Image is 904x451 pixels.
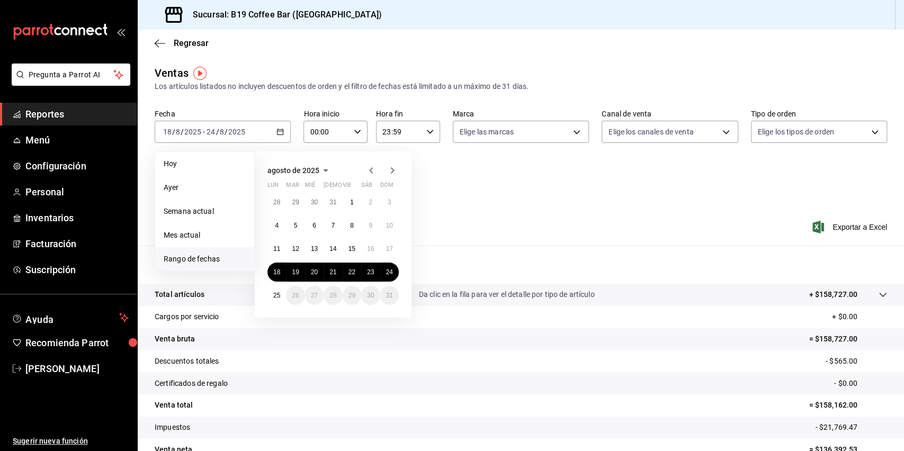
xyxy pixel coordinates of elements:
button: 31 de agosto de 2025 [380,286,399,305]
button: 22 de agosto de 2025 [343,263,361,282]
abbr: 18 de agosto de 2025 [273,268,280,276]
abbr: 14 de agosto de 2025 [329,245,336,252]
span: Menú [25,133,129,147]
button: Exportar a Excel [815,221,887,233]
abbr: 1 de agosto de 2025 [350,199,354,206]
abbr: viernes [343,182,351,193]
button: 9 de agosto de 2025 [361,216,380,235]
abbr: 19 de agosto de 2025 [292,268,299,276]
button: 16 de agosto de 2025 [361,239,380,258]
button: 15 de agosto de 2025 [343,239,361,258]
abbr: 29 de julio de 2025 [292,199,299,206]
button: 26 de agosto de 2025 [286,286,305,305]
abbr: 7 de agosto de 2025 [332,222,335,229]
button: 13 de agosto de 2025 [305,239,324,258]
span: Suscripción [25,263,129,277]
input: -- [206,128,216,136]
span: Ayuda [25,311,115,324]
abbr: 31 de agosto de 2025 [386,292,393,299]
abbr: 27 de agosto de 2025 [311,292,318,299]
span: Recomienda Parrot [25,336,129,350]
button: 20 de agosto de 2025 [305,263,324,282]
button: 1 de agosto de 2025 [343,193,361,212]
button: 29 de agosto de 2025 [343,286,361,305]
p: Certificados de regalo [155,378,228,389]
button: 30 de agosto de 2025 [361,286,380,305]
button: 5 de agosto de 2025 [286,216,305,235]
abbr: 23 de agosto de 2025 [367,268,374,276]
button: 2 de agosto de 2025 [361,193,380,212]
abbr: 8 de agosto de 2025 [350,222,354,229]
label: Hora fin [376,110,440,118]
abbr: miércoles [305,182,315,193]
abbr: 26 de agosto de 2025 [292,292,299,299]
abbr: 12 de agosto de 2025 [292,245,299,252]
p: Total artículos [155,289,204,300]
abbr: 22 de agosto de 2025 [348,268,355,276]
abbr: domingo [380,182,393,193]
p: - $0.00 [834,378,887,389]
button: 24 de agosto de 2025 [380,263,399,282]
span: Semana actual [164,206,246,217]
abbr: 31 de julio de 2025 [329,199,336,206]
button: 28 de agosto de 2025 [324,286,342,305]
span: / [225,128,228,136]
span: Elige las marcas [460,127,514,137]
abbr: 24 de agosto de 2025 [386,268,393,276]
abbr: 5 de agosto de 2025 [294,222,298,229]
abbr: 30 de agosto de 2025 [367,292,374,299]
abbr: 25 de agosto de 2025 [273,292,280,299]
span: Reportes [25,107,129,121]
input: -- [163,128,172,136]
button: 14 de agosto de 2025 [324,239,342,258]
span: Inventarios [25,211,129,225]
input: ---- [228,128,246,136]
span: - [203,128,205,136]
input: -- [175,128,181,136]
abbr: 17 de agosto de 2025 [386,245,393,252]
abbr: 13 de agosto de 2025 [311,245,318,252]
span: Elige los canales de venta [608,127,693,137]
button: 7 de agosto de 2025 [324,216,342,235]
p: - $565.00 [826,356,887,367]
abbr: 21 de agosto de 2025 [329,268,336,276]
abbr: 28 de julio de 2025 [273,199,280,206]
button: open_drawer_menu [117,28,125,36]
p: + $0.00 [832,311,887,322]
p: Descuentos totales [155,356,219,367]
button: 17 de agosto de 2025 [380,239,399,258]
span: Personal [25,185,129,199]
button: 11 de agosto de 2025 [267,239,286,258]
abbr: 30 de julio de 2025 [311,199,318,206]
abbr: sábado [361,182,372,193]
button: 19 de agosto de 2025 [286,263,305,282]
button: 29 de julio de 2025 [286,193,305,212]
span: Configuración [25,159,129,173]
button: 6 de agosto de 2025 [305,216,324,235]
abbr: 2 de agosto de 2025 [369,199,372,206]
h3: Sucursal: B19 Coffee Bar ([GEOGRAPHIC_DATA]) [184,8,382,21]
span: Rango de fechas [164,254,246,265]
abbr: martes [286,182,299,193]
p: + $158,727.00 [809,289,857,300]
abbr: jueves [324,182,386,193]
label: Fecha [155,110,291,118]
button: 28 de julio de 2025 [267,193,286,212]
button: 3 de agosto de 2025 [380,193,399,212]
label: Canal de venta [602,110,738,118]
p: Cargos por servicio [155,311,219,322]
span: Pregunta a Parrot AI [29,69,114,80]
button: Regresar [155,38,209,48]
button: 10 de agosto de 2025 [380,216,399,235]
button: 27 de agosto de 2025 [305,286,324,305]
div: Ventas [155,65,189,81]
label: Tipo de orden [751,110,887,118]
p: = $158,727.00 [809,333,887,345]
span: / [216,128,219,136]
button: 23 de agosto de 2025 [361,263,380,282]
p: Da clic en la fila para ver el detalle por tipo de artículo [419,289,595,300]
abbr: lunes [267,182,279,193]
img: Tooltip marker [193,67,207,80]
label: Marca [453,110,589,118]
